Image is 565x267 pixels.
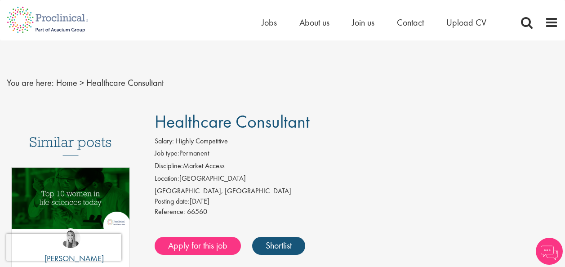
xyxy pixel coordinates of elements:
[155,207,185,217] label: Reference:
[61,228,80,248] img: Hannah Burke
[86,77,164,89] span: Healthcare Consultant
[155,136,174,147] label: Salary:
[80,77,84,89] span: >
[56,77,77,89] a: breadcrumb link
[299,17,329,28] a: About us
[155,174,558,186] li: [GEOGRAPHIC_DATA]
[262,17,277,28] a: Jobs
[446,17,486,28] a: Upload CV
[155,148,179,159] label: Job type:
[155,110,310,133] span: Healthcare Consultant
[252,237,305,255] a: Shortlist
[155,186,558,196] div: [GEOGRAPHIC_DATA], [GEOGRAPHIC_DATA]
[536,238,563,265] img: Chatbot
[397,17,424,28] a: Contact
[12,168,129,229] img: Top 10 women in life sciences today
[155,174,179,184] label: Location:
[176,136,228,146] span: Highly Competitive
[352,17,374,28] a: Join us
[155,237,241,255] a: Apply for this job
[155,196,558,207] div: [DATE]
[155,161,183,171] label: Discipline:
[12,168,129,247] a: Link to a post
[155,196,190,206] span: Posting date:
[187,207,207,216] span: 66560
[6,234,121,261] iframe: reCAPTCHA
[155,148,558,161] li: Permanent
[7,77,54,89] span: You are here:
[29,134,112,156] h3: Similar posts
[155,161,558,174] li: Market Access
